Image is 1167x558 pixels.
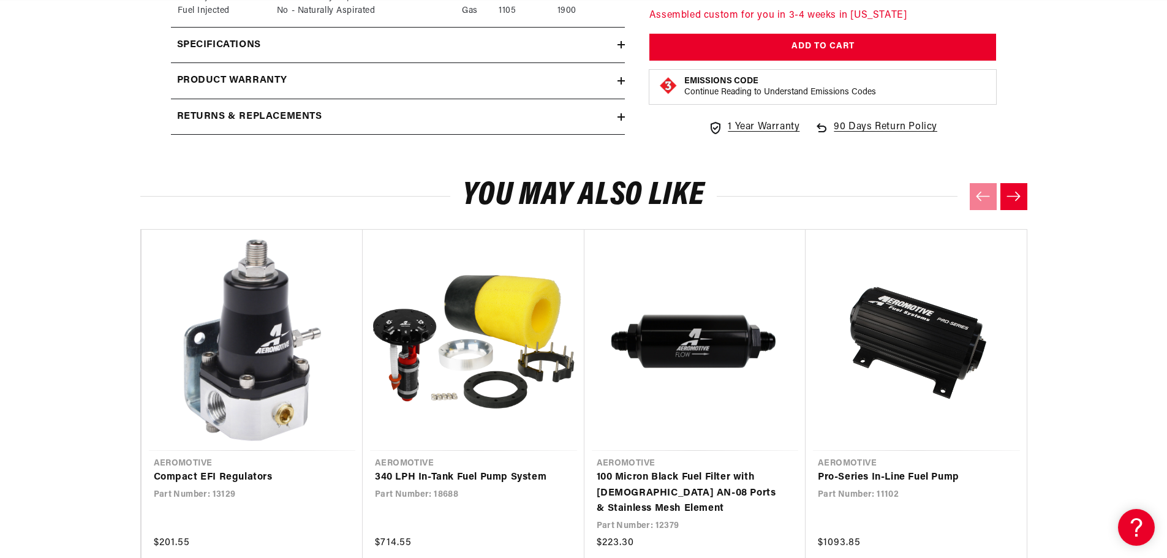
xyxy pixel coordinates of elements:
h2: Product warranty [177,73,288,89]
a: 100 Micron Black Fuel Filter with [DEMOGRAPHIC_DATA] AN-08 Ports & Stainless Mesh Element [597,470,782,517]
td: 1900 [557,4,619,18]
a: Compact EFI Regulators [154,470,339,486]
a: Pro-Series In-Line Fuel Pump [818,470,1003,486]
a: 1 Year Warranty [708,119,799,135]
button: Next slide [1000,183,1027,210]
img: Emissions code [659,76,678,96]
button: Add to Cart [649,33,997,61]
td: Gas [461,4,498,18]
span: 90 Days Return Policy [834,119,937,148]
td: Fuel Injected [177,4,276,18]
h2: You may also like [140,181,1027,210]
button: Emissions CodeContinue Reading to Understand Emissions Codes [684,76,876,98]
h2: Returns & replacements [177,109,322,125]
td: No - Naturally Aspirated [276,4,461,18]
summary: Returns & replacements [171,99,625,135]
button: Previous slide [970,183,997,210]
strong: Emissions Code [684,77,758,86]
summary: Specifications [171,28,625,63]
span: 1 Year Warranty [728,119,799,135]
a: 340 LPH In-Tank Fuel Pump System [375,470,560,486]
h2: Specifications [177,37,261,53]
p: Continue Reading to Understand Emissions Codes [684,87,876,98]
td: 1105 [498,4,557,18]
a: 90 Days Return Policy [814,119,937,148]
p: Assembled custom for you in 3-4 weeks in [US_STATE] [649,8,997,24]
summary: Product warranty [171,63,625,99]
